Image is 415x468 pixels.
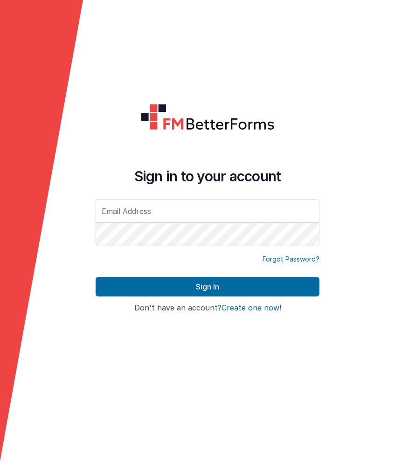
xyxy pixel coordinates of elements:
input: Email Address [96,200,319,223]
h4: Sign in to your account [96,168,319,185]
button: Create one now! [221,304,281,312]
button: Sign In [96,277,319,296]
a: Forgot Password? [263,255,319,264]
h4: Don't have an account? [96,304,319,312]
